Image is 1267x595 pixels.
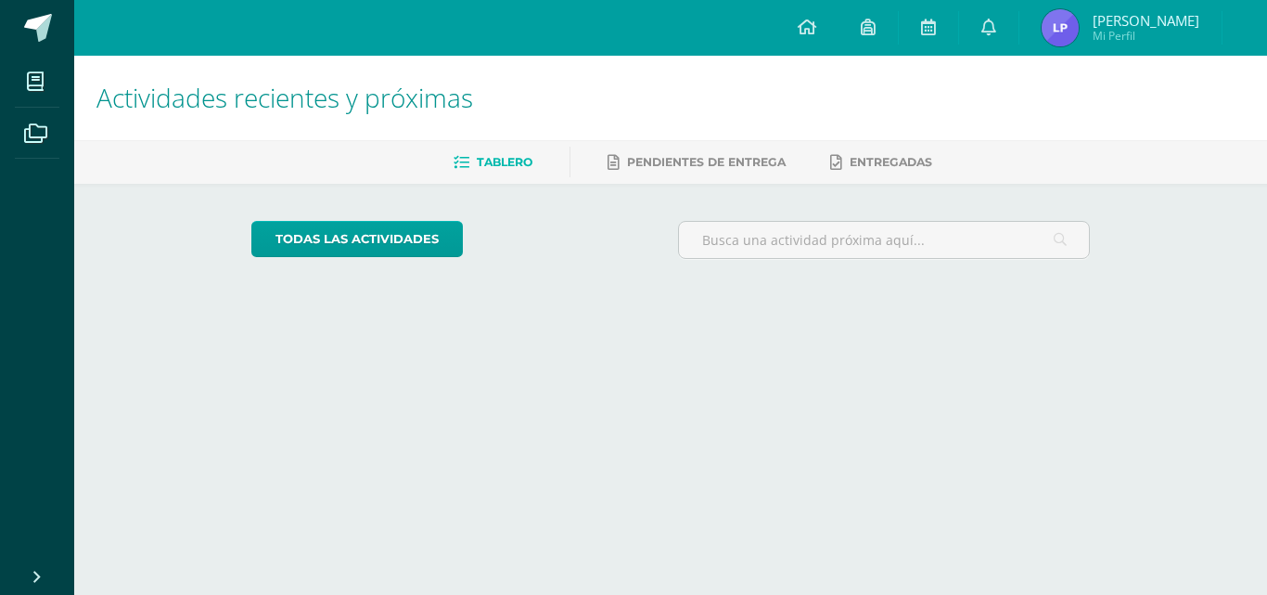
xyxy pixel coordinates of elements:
[608,148,786,177] a: Pendientes de entrega
[850,155,932,169] span: Entregadas
[1093,28,1199,44] span: Mi Perfil
[1042,9,1079,46] img: 648b0eb96274bf8f3ae384373c67641a.png
[477,155,532,169] span: Tablero
[830,148,932,177] a: Entregadas
[679,222,1090,258] input: Busca una actividad próxima aquí...
[627,155,786,169] span: Pendientes de entrega
[1093,11,1199,30] span: [PERSON_NAME]
[454,148,532,177] a: Tablero
[96,80,473,115] span: Actividades recientes y próximas
[251,221,463,257] a: todas las Actividades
